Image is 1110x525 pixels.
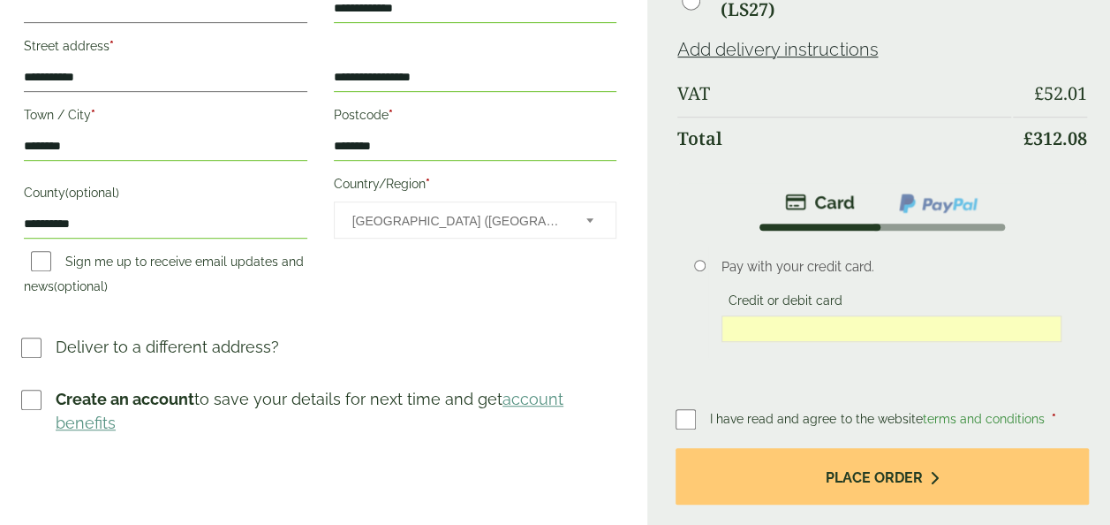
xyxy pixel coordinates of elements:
span: (optional) [65,186,119,200]
span: I have read and agree to the website [710,412,1047,426]
abbr: required [1051,412,1055,426]
p: to save your details for next time and get [56,387,619,435]
abbr: required [109,39,114,53]
input: Sign me up to receive email updates and news(optional) [31,251,51,271]
span: £ [1023,126,1033,150]
bdi: 312.08 [1023,126,1087,150]
a: account benefits [56,390,563,432]
a: terms and conditions [922,412,1044,426]
label: Sign me up to receive email updates and news [24,255,304,299]
label: Credit or debit card [721,293,849,313]
label: Street address [24,34,307,64]
span: £ [1034,81,1044,105]
abbr: required [91,108,95,122]
label: County [24,180,307,210]
span: Country/Region [334,202,617,239]
button: Place order [676,448,1089,506]
span: (optional) [54,279,108,293]
label: Postcode [334,103,617,133]
th: VAT [677,72,1011,115]
label: Country/Region [334,171,617,202]
th: Total [677,117,1011,160]
bdi: 52.01 [1034,81,1087,105]
img: stripe.png [785,192,855,213]
strong: Create an account [56,390,194,408]
p: Pay with your credit card. [721,257,1061,277]
a: Add delivery instructions [677,39,878,60]
iframe: Secure card payment input frame [727,321,1056,337]
abbr: required [389,108,393,122]
span: United Kingdom (UK) [352,202,563,240]
abbr: required [426,177,430,191]
p: Deliver to a different address? [56,335,279,359]
label: Town / City [24,103,307,133]
img: ppcp-gateway.png [897,192,979,215]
